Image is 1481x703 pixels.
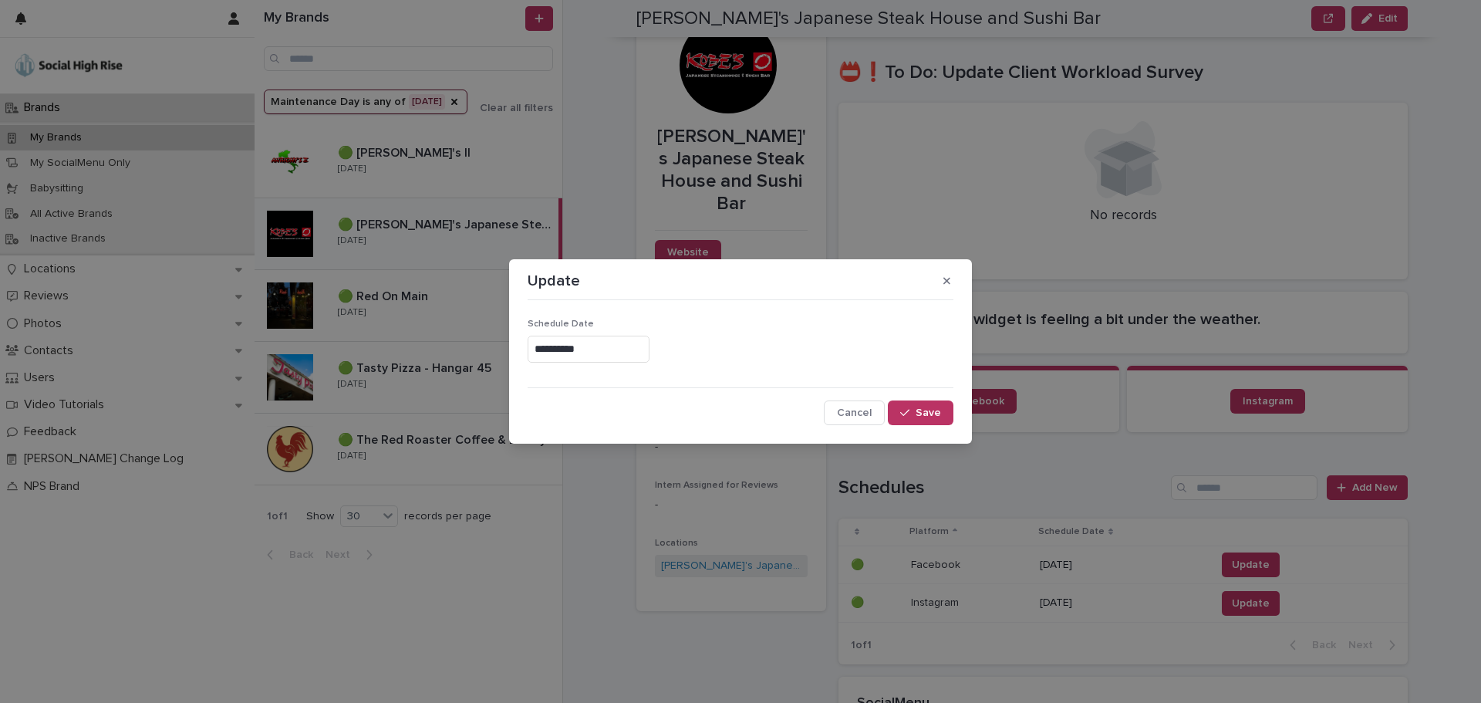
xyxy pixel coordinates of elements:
button: Save [888,401,953,425]
span: Save [916,407,941,418]
button: Cancel [824,401,885,425]
p: Update [528,272,580,290]
span: Cancel [837,407,872,418]
span: Schedule Date [528,319,594,329]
